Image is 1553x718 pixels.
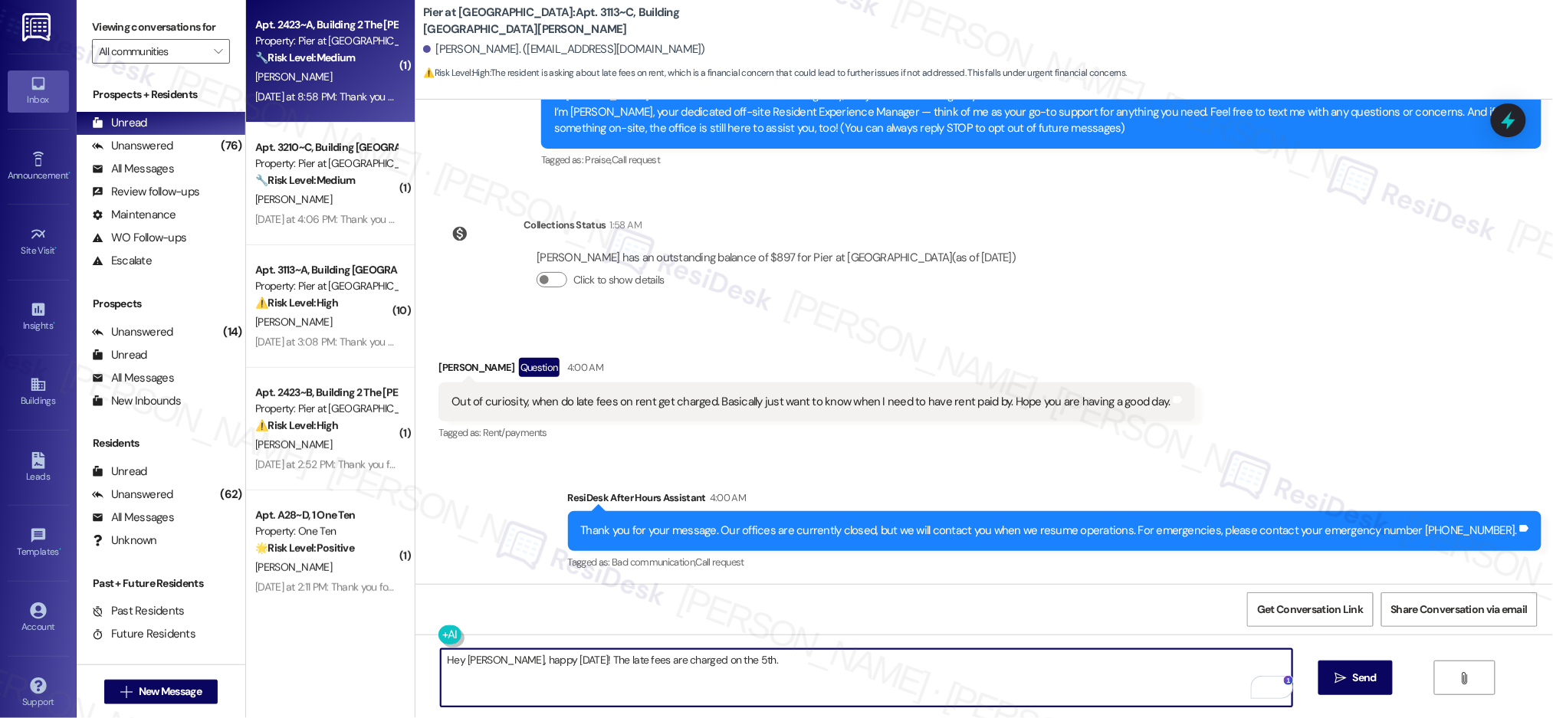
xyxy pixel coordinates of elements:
[554,87,1517,136] div: Hi [PERSON_NAME]! We know we’ve been in touch regularly, but just to make things crystal clear: I...
[92,370,174,386] div: All Messages
[255,262,397,278] div: Apt. 3113~A, Building [GEOGRAPHIC_DATA][PERSON_NAME]
[423,5,730,38] b: Pier at [GEOGRAPHIC_DATA]: Apt. 3113~C, Building [GEOGRAPHIC_DATA][PERSON_NAME]
[568,490,1542,511] div: ResiDesk After Hours Assistant
[606,217,642,233] div: 1:58 AM
[8,297,69,338] a: Insights •
[77,435,245,451] div: Residents
[1335,672,1346,684] i: 
[563,359,603,375] div: 4:00 AM
[92,115,147,131] div: Unread
[255,580,1188,594] div: [DATE] at 2:11 PM: Thank you for your message. Our offices are currently closed, but we will cont...
[216,483,245,507] div: (62)
[255,212,1197,226] div: [DATE] at 4:06 PM: Thank you for your message. Our offices are currently closed, but we will cont...
[1391,602,1528,618] span: Share Conversation via email
[423,65,1127,81] span: : The resident is asking about late fees on rent, which is a financial concern that could lead to...
[77,575,245,592] div: Past + Future Residents
[92,626,195,642] div: Future Residents
[53,318,55,329] span: •
[255,418,338,432] strong: ⚠️ Risk Level: High
[255,507,397,523] div: Apt. A28~D, 1 One Ten
[1247,592,1373,627] button: Get Conversation Link
[8,448,69,489] a: Leads
[92,253,152,269] div: Escalate
[92,207,176,223] div: Maintenance
[1381,592,1538,627] button: Share Conversation via email
[255,523,397,539] div: Property: One Ten
[8,70,69,112] a: Inbox
[537,250,1016,266] div: [PERSON_NAME] has an outstanding balance of $897 for Pier at [GEOGRAPHIC_DATA] (as of [DATE])
[255,315,332,329] span: [PERSON_NAME]
[68,168,71,179] span: •
[59,544,61,555] span: •
[423,41,705,57] div: [PERSON_NAME]. ([EMAIL_ADDRESS][DOMAIN_NAME])
[255,541,354,555] strong: 🌟 Risk Level: Positive
[92,347,147,363] div: Unread
[255,560,332,574] span: [PERSON_NAME]
[255,156,397,172] div: Property: Pier at [GEOGRAPHIC_DATA]
[8,221,69,263] a: Site Visit •
[92,184,199,200] div: Review follow-ups
[612,153,660,166] span: Call request
[139,684,202,700] span: New Message
[255,296,338,310] strong: ⚠️ Risk Level: High
[451,394,1170,410] div: Out of curiosity, when do late fees on rent get charged. Basically just want to know when I need ...
[217,134,245,158] div: (76)
[1318,661,1393,695] button: Send
[524,217,606,233] div: Collections Status
[255,51,355,64] strong: 🔧 Risk Level: Medium
[8,523,69,564] a: Templates •
[255,335,1197,349] div: [DATE] at 3:08 PM: Thank you for your message. Our offices are currently closed, but we will cont...
[483,426,547,439] span: Rent/payments
[541,149,1542,171] div: Tagged as:
[120,686,132,698] i: 
[1257,602,1363,618] span: Get Conversation Link
[255,70,332,84] span: [PERSON_NAME]
[92,393,181,409] div: New Inbounds
[255,173,355,187] strong: 🔧 Risk Level: Medium
[519,358,560,377] div: Question
[92,230,186,246] div: WO Follow-ups
[255,457,1195,471] div: [DATE] at 2:52 PM: Thank you for your message. Our offices are currently closed, but we will cont...
[573,272,664,288] label: Click to show details
[255,139,397,156] div: Apt. 3210~C, Building [GEOGRAPHIC_DATA][PERSON_NAME]
[77,296,245,312] div: Prospects
[99,39,205,64] input: All communities
[612,556,695,569] span: Bad communication ,
[55,243,57,254] span: •
[696,556,744,569] span: Call request
[581,523,1518,539] div: Thank you for your message. Our offices are currently closed, but we will contact you when we res...
[706,490,746,506] div: 4:00 AM
[441,649,1292,707] textarea: To enrich screen reader interactions, please activate Accessibility in Grammarly extension settings
[92,510,174,526] div: All Messages
[92,533,157,549] div: Unknown
[586,153,612,166] span: Praise ,
[255,278,397,294] div: Property: Pier at [GEOGRAPHIC_DATA]
[92,161,174,177] div: All Messages
[255,90,1197,103] div: [DATE] at 8:58 PM: Thank you for your message. Our offices are currently closed, but we will cont...
[92,15,230,39] label: Viewing conversations for
[568,551,1542,573] div: Tagged as:
[92,464,147,480] div: Unread
[438,358,1195,382] div: [PERSON_NAME]
[1459,672,1470,684] i: 
[214,45,222,57] i: 
[77,87,245,103] div: Prospects + Residents
[255,17,397,33] div: Apt. 2423~A, Building 2 The [PERSON_NAME]
[255,192,332,206] span: [PERSON_NAME]
[219,320,245,344] div: (14)
[92,603,185,619] div: Past Residents
[8,372,69,413] a: Buildings
[255,33,397,49] div: Property: Pier at [GEOGRAPHIC_DATA]
[255,385,397,401] div: Apt. 2423~B, Building 2 The [PERSON_NAME]
[8,673,69,714] a: Support
[22,13,54,41] img: ResiDesk Logo
[104,680,218,704] button: New Message
[423,67,489,79] strong: ⚠️ Risk Level: High
[92,324,173,340] div: Unanswered
[255,401,397,417] div: Property: Pier at [GEOGRAPHIC_DATA]
[92,138,173,154] div: Unanswered
[438,421,1195,444] div: Tagged as:
[8,598,69,639] a: Account
[92,487,173,503] div: Unanswered
[1353,670,1377,686] span: Send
